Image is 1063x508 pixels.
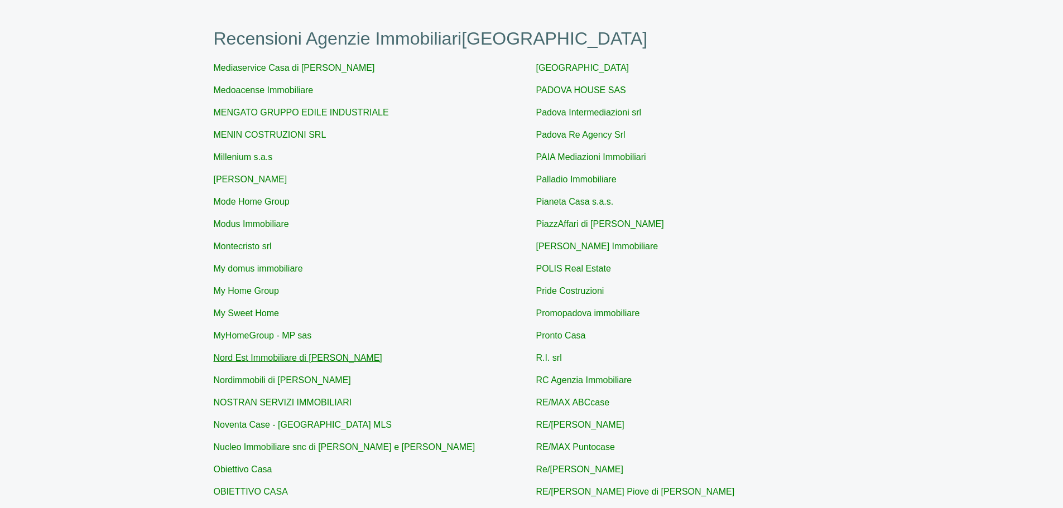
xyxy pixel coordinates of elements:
a: MENIN COSTRUZIONI SRL [214,130,326,139]
a: RE/MAX Puntocase [536,442,615,452]
a: Padova Intermediazioni srl [536,108,642,117]
a: Pride Costruzioni [536,286,604,296]
a: Nucleo Immobiliare snc di [PERSON_NAME] e [PERSON_NAME] [214,442,475,452]
a: Mode Home Group [214,197,290,206]
a: POLIS Real Estate [536,264,611,273]
a: Palladio Immobiliare [536,175,617,184]
a: Pronto Casa [536,331,586,340]
a: Noventa Case - [GEOGRAPHIC_DATA] MLS [214,420,392,429]
a: My domus immobiliare [214,264,303,273]
a: MENGATO GRUPPO EDILE INDUSTRIALE [214,108,389,117]
a: NOSTRAN SERVIZI IMMOBILIARI [214,398,352,407]
a: [PERSON_NAME] [214,175,287,184]
a: Promopadova immobiliare [536,308,640,318]
h1: Recensioni Agenzie Immobiliari [GEOGRAPHIC_DATA] [214,28,850,49]
a: RE/[PERSON_NAME] [536,420,624,429]
a: Pianeta Casa s.a.s. [536,197,614,206]
a: Medoacense Immobiliare [214,85,314,95]
a: [GEOGRAPHIC_DATA] [536,63,629,72]
a: Nord Est Immobiliare di [PERSON_NAME] [214,353,382,362]
a: RC Agenzia Immobiliare [536,375,632,385]
a: Padova Re Agency Srl [536,130,626,139]
a: PAIA Mediazioni Immobiliari [536,152,646,162]
a: Obiettivo Casa [214,465,272,474]
a: [PERSON_NAME] Immobiliare [536,241,658,251]
a: Modus Immobiliare [214,219,289,229]
a: My Home Group [214,286,279,296]
a: RE/[PERSON_NAME] Piove di [PERSON_NAME] [536,487,735,496]
a: PADOVA HOUSE SAS [536,85,626,95]
a: OBIETTIVO CASA [214,487,288,496]
a: Mediaservice Casa di [PERSON_NAME] [214,63,375,72]
a: PiazzAffari di [PERSON_NAME] [536,219,664,229]
a: Millenium s.a.s [214,152,273,162]
a: My Sweet Home [214,308,279,318]
a: Re/[PERSON_NAME] [536,465,623,474]
a: MyHomeGroup - MP sas [214,331,312,340]
a: Montecristo srl [214,241,272,251]
a: R.I. srl [536,353,562,362]
a: RE/MAX ABCcase [536,398,610,407]
a: Nordimmobili di [PERSON_NAME] [214,375,351,385]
